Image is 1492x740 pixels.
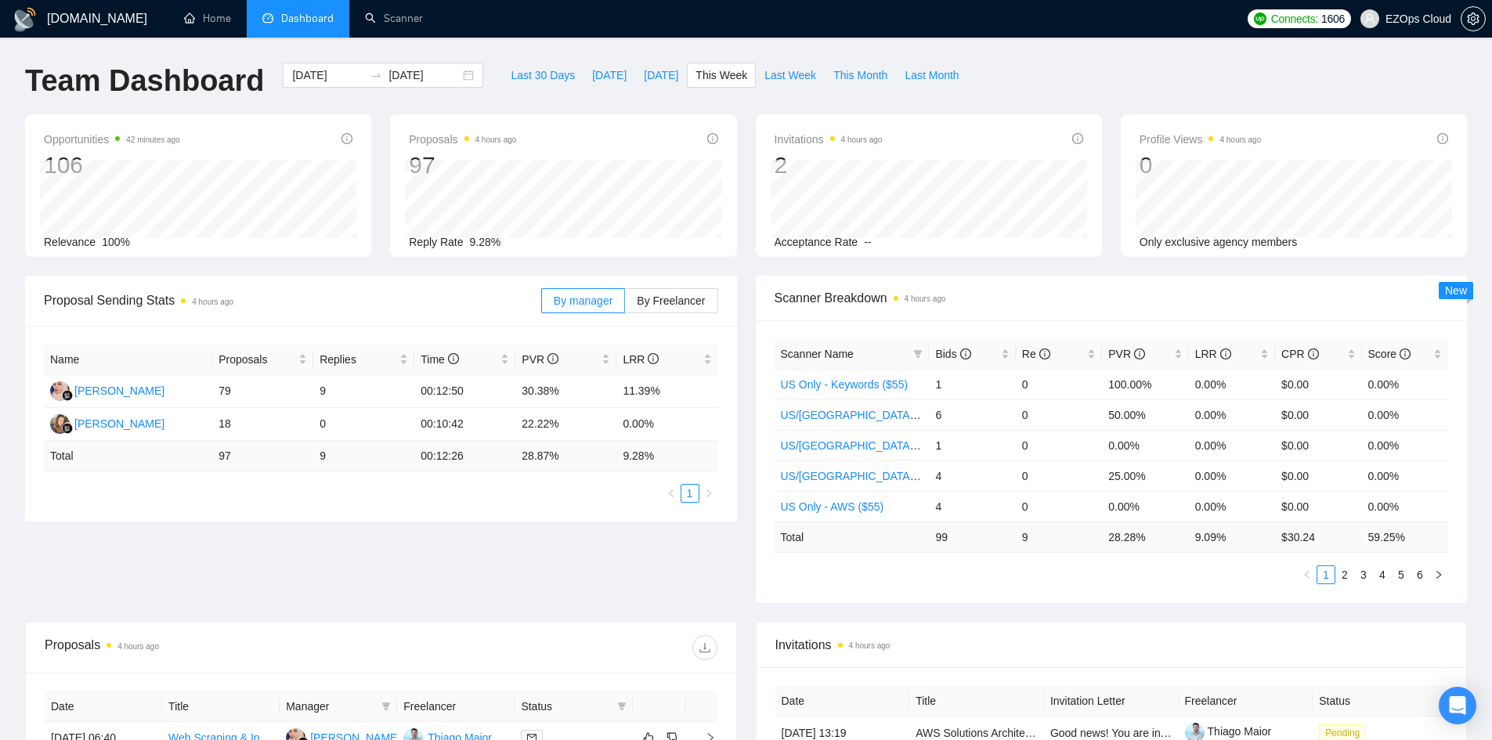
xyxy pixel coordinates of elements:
span: info-circle [1039,348,1050,359]
span: filter [378,695,394,718]
button: Last 30 Days [502,63,583,88]
button: [DATE] [635,63,687,88]
button: [DATE] [583,63,635,88]
td: 0 [313,408,414,441]
a: homeHome [184,12,231,25]
span: info-circle [1134,348,1145,359]
td: $0.00 [1275,460,1361,491]
span: 9.28% [470,236,501,248]
span: right [1434,570,1443,579]
a: setting [1461,13,1486,25]
a: 1 [681,485,699,502]
span: Dashboard [281,12,334,25]
a: NK[PERSON_NAME] [50,417,164,429]
span: Bids [935,348,970,360]
a: Pending [1319,726,1372,738]
button: left [662,484,681,503]
div: 97 [409,150,516,180]
button: This Month [825,63,896,88]
span: New [1445,284,1467,297]
span: info-circle [648,353,659,364]
td: 0 [1016,399,1102,430]
a: 6 [1411,566,1429,583]
a: 1 [1317,566,1335,583]
td: 0.00% [1102,430,1188,460]
time: 4 hours ago [192,298,233,306]
img: gigradar-bm.png [62,423,73,434]
div: 106 [44,150,180,180]
td: 9 [1016,522,1102,552]
a: 3 [1355,566,1372,583]
td: 99 [929,522,1015,552]
td: 0 [1016,460,1102,491]
td: 22.22% [515,408,616,441]
td: 0.00% [616,408,717,441]
span: info-circle [1308,348,1319,359]
button: This Week [687,63,756,88]
td: 0.00% [1189,430,1275,460]
span: info-circle [1400,348,1411,359]
li: 1 [1317,565,1335,584]
span: dashboard [262,13,273,23]
img: upwork-logo.png [1254,13,1266,25]
td: 9.28 % [616,441,717,471]
a: US/[GEOGRAPHIC_DATA] - Azure ($45) [781,470,980,482]
img: AJ [50,381,70,401]
span: Relevance [44,236,96,248]
span: info-circle [1072,133,1083,144]
td: 00:10:42 [414,408,515,441]
th: Invitation Letter [1044,686,1179,717]
button: download [692,635,717,660]
span: Last 30 Days [511,67,575,84]
a: AWS Solutions Architect - Migration/DevOps 10+ yrs Hands-on Exp- [GEOGRAPHIC_DATA] Only (no agenc... [916,727,1458,739]
td: 0.00% [1362,460,1448,491]
a: US/[GEOGRAPHIC_DATA] - AWS ($40) [781,439,976,452]
li: 4 [1373,565,1392,584]
td: 0 [1016,369,1102,399]
div: Proposals [45,635,381,660]
li: 3 [1354,565,1373,584]
span: filter [381,702,391,711]
span: LRR [623,353,659,366]
span: info-circle [960,348,971,359]
th: Status [1313,686,1447,717]
span: Scanner Breakdown [775,288,1449,308]
td: 25.00% [1102,460,1188,491]
div: 0 [1140,150,1262,180]
span: 1606 [1321,10,1345,27]
td: 6 [929,399,1015,430]
span: Time [421,353,458,366]
span: By manager [554,294,612,307]
div: [PERSON_NAME] [74,415,164,432]
td: 0.00% [1362,369,1448,399]
span: left [667,489,676,498]
td: 28.87 % [515,441,616,471]
td: 9.09 % [1189,522,1275,552]
span: Proposal Sending Stats [44,291,541,310]
td: 0.00% [1189,369,1275,399]
a: 2 [1336,566,1353,583]
img: NK [50,414,70,434]
td: 9 [313,441,414,471]
span: -- [864,236,871,248]
td: 0 [1016,430,1102,460]
a: US Only - AWS ($55) [781,500,884,513]
td: 1 [929,369,1015,399]
span: PVR [1108,348,1145,360]
span: info-circle [341,133,352,144]
span: Manager [286,698,375,715]
span: Connects: [1271,10,1318,27]
th: Freelancer [1179,686,1313,717]
span: info-circle [448,353,459,364]
span: Proposals [409,130,516,149]
span: Status [521,698,610,715]
span: info-circle [547,353,558,364]
td: 00:12:50 [414,375,515,408]
span: Last Month [905,67,959,84]
td: 0.00% [1102,491,1188,522]
span: Invitations [775,635,1448,655]
th: Freelancer [397,691,515,722]
span: By Freelancer [637,294,705,307]
button: left [1298,565,1317,584]
span: This Week [695,67,747,84]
